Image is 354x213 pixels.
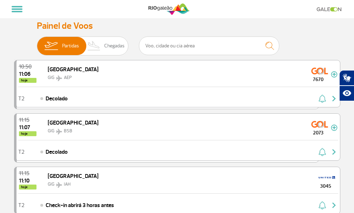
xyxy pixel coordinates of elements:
img: slider-desembarque [84,37,105,55]
input: Voo, cidade ou cia aérea [139,36,279,55]
span: IAH [64,181,71,187]
span: hoje [19,131,36,136]
img: slider-embarque [40,37,62,55]
span: Chegadas [104,37,125,55]
span: [GEOGRAPHIC_DATA] [48,119,99,126]
span: Decolado [46,148,68,156]
span: Check-in abrirá 3 horas antes [46,201,114,209]
img: seta-direita-painel-voo.svg [330,148,338,156]
span: hoje [19,78,36,83]
span: BSB [64,128,72,134]
span: 2073 [306,129,331,137]
span: T2 [18,203,25,208]
button: Abrir recursos assistivos. [339,86,354,101]
span: Partidas [62,37,79,55]
span: Decolado [46,94,68,103]
span: 7670 [306,76,331,83]
span: 2025-09-26 11:15:00 [19,117,36,123]
span: 2025-09-26 11:07:48 [19,125,36,130]
span: 2025-09-26 11:06:11 [19,71,36,77]
img: GOL Transportes Aereos [311,119,328,130]
span: [GEOGRAPHIC_DATA] [48,173,99,180]
span: [GEOGRAPHIC_DATA] [48,66,99,73]
span: 2025-09-26 11:10:04 [19,178,36,184]
h3: Painel de Voos [37,20,318,31]
span: T2 [18,149,25,154]
span: GIG [48,128,54,134]
span: 2025-09-26 11:15:00 [19,171,36,176]
img: mais-info-painel-voo.svg [331,71,338,78]
img: mais-info-painel-voo.svg [331,125,338,131]
img: sino-painel-voo.svg [319,94,326,103]
img: seta-direita-painel-voo.svg [330,201,338,209]
div: Plugin de acessibilidade da Hand Talk. [339,70,354,101]
span: GIG [48,75,54,80]
img: United Airlines [319,172,335,183]
img: GOL Transportes Aereos [311,65,328,76]
span: hoje [19,185,36,189]
span: GIG [48,181,54,187]
img: seta-direita-painel-voo.svg [330,94,338,103]
span: AEP [64,75,72,80]
button: Abrir tradutor de língua de sinais. [339,70,354,86]
span: 2025-09-26 10:50:00 [19,64,36,69]
span: 3045 [313,182,338,190]
img: sino-painel-voo.svg [319,201,326,209]
img: sino-painel-voo.svg [319,148,326,156]
span: T2 [18,96,25,101]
